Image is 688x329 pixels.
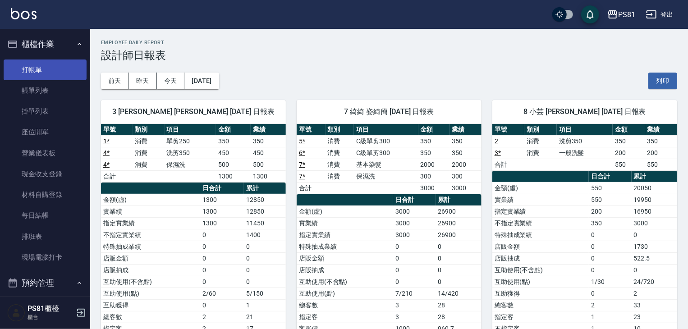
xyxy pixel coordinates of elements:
[244,264,286,276] td: 0
[244,252,286,264] td: 0
[492,124,524,136] th: 單號
[251,135,286,147] td: 350
[557,147,613,159] td: 一般洗髮
[184,73,219,89] button: [DATE]
[129,73,157,89] button: 昨天
[7,304,25,322] img: Person
[326,135,354,147] td: 消費
[101,170,133,182] td: 合計
[297,264,393,276] td: 店販抽成
[436,311,482,323] td: 28
[4,271,87,295] button: 預約管理
[648,73,677,89] button: 列印
[642,6,677,23] button: 登出
[632,171,677,183] th: 累計
[495,137,498,145] a: 2
[244,183,286,194] th: 累計
[613,159,645,170] td: 550
[200,183,244,194] th: 日合計
[436,276,482,288] td: 0
[581,5,599,23] button: save
[436,252,482,264] td: 0
[297,124,482,194] table: a dense table
[589,217,631,229] td: 350
[133,159,164,170] td: 消費
[200,229,244,241] td: 0
[524,124,556,136] th: 類別
[133,135,164,147] td: 消費
[632,252,677,264] td: 522.5
[28,304,73,313] h5: PS81櫃檯
[200,194,244,206] td: 1300
[613,147,645,159] td: 200
[450,147,482,159] td: 350
[557,124,613,136] th: 項目
[200,311,244,323] td: 2
[450,159,482,170] td: 2000
[165,147,216,159] td: 洗剪350
[101,241,200,252] td: 特殊抽成業績
[326,124,354,136] th: 類別
[251,170,286,182] td: 1300
[200,206,244,217] td: 1300
[101,124,133,136] th: 單號
[589,288,631,299] td: 0
[589,276,631,288] td: 1/30
[297,241,393,252] td: 特殊抽成業績
[200,264,244,276] td: 0
[251,159,286,170] td: 500
[200,276,244,288] td: 0
[244,217,286,229] td: 11450
[297,252,393,264] td: 店販金額
[393,264,436,276] td: 0
[354,124,418,136] th: 項目
[492,241,589,252] td: 店販金額
[492,311,589,323] td: 指定客
[4,247,87,268] a: 現場電腦打卡
[101,229,200,241] td: 不指定實業績
[101,288,200,299] td: 互助使用(點)
[101,264,200,276] td: 店販抽成
[492,229,589,241] td: 特殊抽成業績
[492,217,589,229] td: 不指定實業績
[244,229,286,241] td: 1400
[632,276,677,288] td: 24/720
[492,182,589,194] td: 金額(虛)
[112,107,275,116] span: 3 [PERSON_NAME] [PERSON_NAME] [DATE] 日報表
[297,299,393,311] td: 總客數
[436,264,482,276] td: 0
[393,252,436,264] td: 0
[216,124,251,136] th: 金額
[632,288,677,299] td: 2
[101,217,200,229] td: 指定實業績
[354,135,418,147] td: C級單剪300
[589,229,631,241] td: 0
[393,241,436,252] td: 0
[492,288,589,299] td: 互助獲得
[244,288,286,299] td: 5/150
[393,229,436,241] td: 3000
[418,170,450,182] td: 300
[165,135,216,147] td: 單剪250
[393,206,436,217] td: 3000
[297,124,326,136] th: 單號
[297,288,393,299] td: 互助使用(點)
[418,182,450,194] td: 3000
[632,311,677,323] td: 23
[632,206,677,217] td: 16950
[157,73,185,89] button: 今天
[632,241,677,252] td: 1730
[133,147,164,159] td: 消費
[297,229,393,241] td: 指定實業績
[216,147,251,159] td: 450
[4,101,87,122] a: 掛單列表
[492,276,589,288] td: 互助使用(點)
[524,135,556,147] td: 消費
[326,147,354,159] td: 消費
[4,226,87,247] a: 排班表
[101,311,200,323] td: 總客數
[632,229,677,241] td: 0
[450,182,482,194] td: 3000
[244,206,286,217] td: 12850
[4,80,87,101] a: 帳單列表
